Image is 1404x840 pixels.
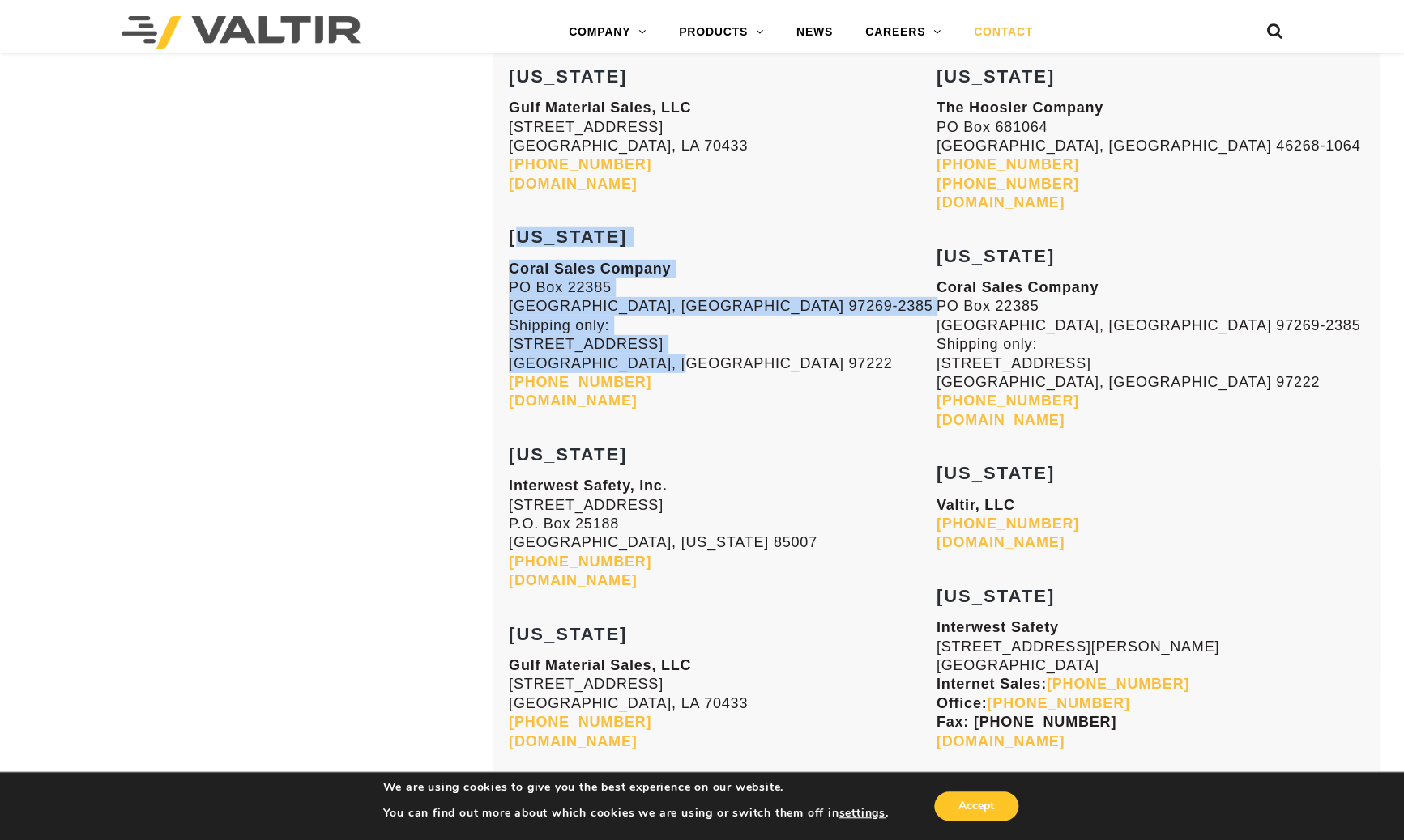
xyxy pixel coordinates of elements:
a: NEWS [780,16,849,49]
a: [DOMAIN_NAME] [509,392,637,409]
strong: [US_STATE] [509,227,627,247]
a: COMPANY [553,16,663,49]
p: [STREET_ADDRESS][PERSON_NAME] [GEOGRAPHIC_DATA] [937,618,1364,751]
strong: [US_STATE] [937,246,1055,266]
p: [STREET_ADDRESS] P.O. Box 25188 [GEOGRAPHIC_DATA], [US_STATE] 85007 [509,477,937,590]
a: [PHONE_NUMBER] [937,515,1079,532]
strong: [US_STATE] [509,66,627,87]
strong: [US_STATE] [509,624,627,644]
a: [DOMAIN_NAME] [509,572,637,588]
strong: Gulf Material Sales, LLC [509,100,691,116]
a: [PHONE_NUMBER] [1047,676,1189,692]
a: [PHONE_NUMBER] [509,156,651,172]
a: [DOMAIN_NAME] [509,733,637,749]
p: [STREET_ADDRESS] [GEOGRAPHIC_DATA], LA 70433 [509,99,937,193]
a: [PHONE_NUMBER] [987,695,1129,711]
strong: [US_STATE] [937,463,1055,483]
p: PO Box 22385 [GEOGRAPHIC_DATA], [GEOGRAPHIC_DATA] 97269-2385 Shipping only: [STREET_ADDRESS] [GEO... [509,260,937,411]
strong: Coral Sales Company [509,261,671,277]
a: [PHONE_NUMBER] [937,176,1079,192]
a: [PHONE_NUMBER] [937,392,1079,409]
img: Valtir [122,16,361,49]
button: settings [839,806,885,821]
a: [DOMAIN_NAME] [509,176,637,192]
strong: Gulf Material Sales, LLC [509,657,691,673]
strong: Fax: [PHONE_NUMBER] [937,714,1116,730]
a: [PHONE_NUMBER] [509,714,651,730]
p: We are using cookies to give you the best experience on our website. [382,780,888,795]
strong: Interwest Safety, Inc. [509,477,667,494]
strong: Internet Sales: [937,676,1189,692]
p: PO Box 681064 [GEOGRAPHIC_DATA], [GEOGRAPHIC_DATA] 46268-1064 [937,99,1364,212]
a: [PHONE_NUMBER] [509,554,651,570]
p: You can find out more about which cookies we are using or switch them off in . [382,806,888,821]
button: Accept [934,791,1018,821]
p: PO Box 22385 [GEOGRAPHIC_DATA], [GEOGRAPHIC_DATA] 97269-2385 Shipping only: [STREET_ADDRESS] [GEO... [937,278,1364,430]
strong: Coral Sales Company [937,279,1099,295]
a: CAREERS [849,16,958,49]
a: [DOMAIN_NAME] [937,194,1065,210]
strong: Office: [937,695,1130,711]
strong: The Hoosier Company [937,100,1103,116]
a: [PHONE_NUMBER] [937,156,1079,172]
a: PRODUCTS [663,16,780,49]
strong: [US_STATE] [937,586,1055,606]
a: [DOMAIN_NAME] [937,534,1065,550]
strong: Valtir, LLC [937,497,1015,513]
strong: [US_STATE] [937,66,1055,87]
a: CONTACT [958,16,1049,49]
a: [PHONE_NUMBER] [509,374,651,390]
strong: [US_STATE] [509,444,627,465]
strong: Interwest Safety [937,619,1059,635]
p: [STREET_ADDRESS] [GEOGRAPHIC_DATA], LA 70433 [509,656,937,751]
a: [DOMAIN_NAME] [937,412,1065,428]
a: [DOMAIN_NAME] [937,733,1065,749]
